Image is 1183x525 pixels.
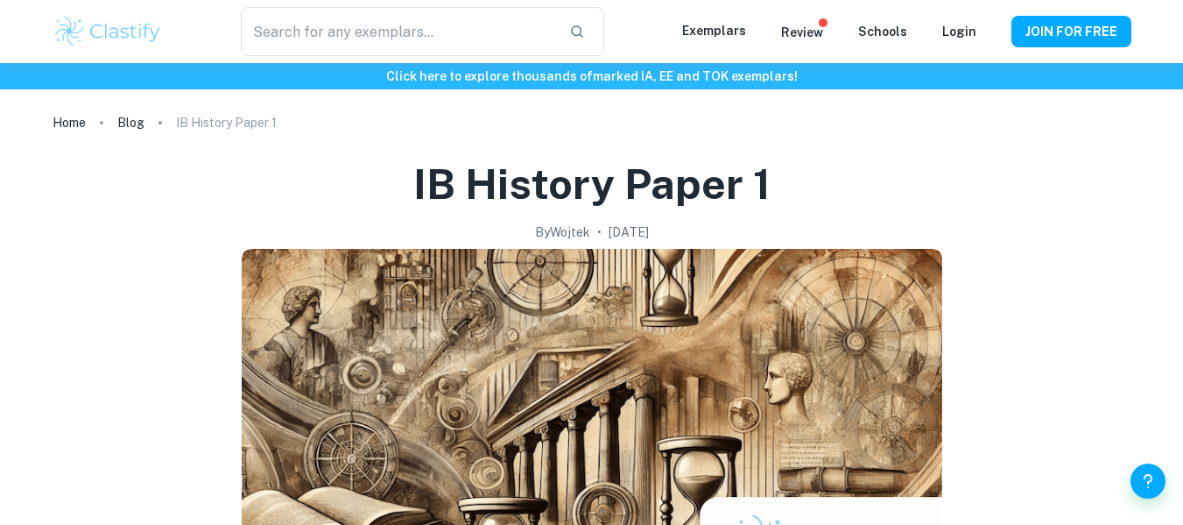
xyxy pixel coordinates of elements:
[682,21,746,40] p: Exemplars
[535,223,590,242] h2: By Wojtek
[1130,464,1165,499] button: Help and Feedback
[4,67,1179,86] h6: Click here to explore thousands of marked IA, EE and TOK exemplars !
[53,110,86,135] a: Home
[117,110,144,135] a: Blog
[1011,16,1131,47] button: JOIN FOR FREE
[53,14,164,49] img: Clastify logo
[609,223,649,242] h2: [DATE]
[597,223,602,242] p: •
[241,7,554,56] input: Search for any exemplars...
[413,156,771,212] h1: IB History Paper 1
[176,113,277,132] p: IB History Paper 1
[942,25,976,39] a: Login
[858,25,907,39] a: Schools
[781,23,823,42] p: Review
